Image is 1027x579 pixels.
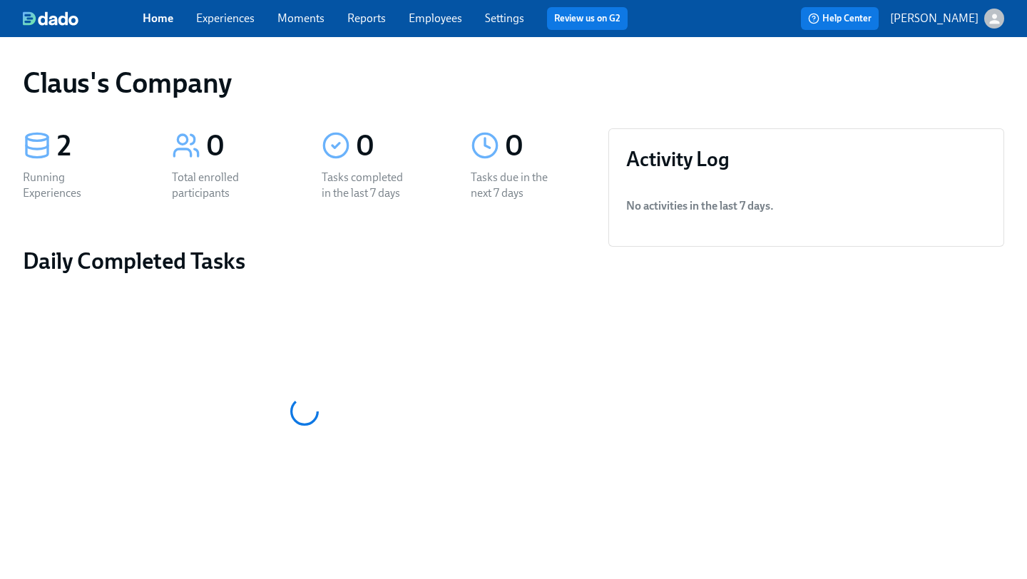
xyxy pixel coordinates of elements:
div: 2 [57,128,138,164]
div: Total enrolled participants [172,170,263,201]
a: Moments [277,11,325,25]
div: 0 [206,128,287,164]
h2: Daily Completed Tasks [23,247,586,275]
h3: Activity Log [626,146,986,172]
button: [PERSON_NAME] [890,9,1004,29]
a: Settings [485,11,524,25]
button: Review us on G2 [547,7,628,30]
div: 0 [356,128,436,164]
img: dado [23,11,78,26]
div: Tasks due in the next 7 days [471,170,562,201]
a: dado [23,11,143,26]
div: 0 [505,128,586,164]
div: Tasks completed in the last 7 days [322,170,413,201]
button: Help Center [801,7,879,30]
div: Running Experiences [23,170,114,201]
a: Home [143,11,173,25]
a: Reports [347,11,386,25]
li: No activities in the last 7 days . [626,189,986,223]
p: [PERSON_NAME] [890,11,979,26]
a: Experiences [196,11,255,25]
h1: Claus's Company [23,66,232,100]
a: Employees [409,11,462,25]
span: Help Center [808,11,872,26]
a: Review us on G2 [554,11,620,26]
